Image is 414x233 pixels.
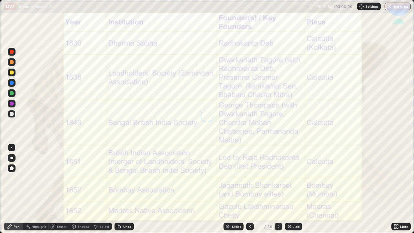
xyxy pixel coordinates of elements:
img: end-class-cross [387,4,392,9]
div: Eraser [57,225,67,228]
div: Pen [14,225,19,228]
p: Settings [365,5,378,8]
button: End Class [385,3,411,10]
div: / [264,225,266,228]
img: class-settings-icons [359,4,364,9]
p: LIVE [6,4,15,9]
div: Add [293,225,300,228]
div: More [400,225,408,228]
img: add-slide-button [287,224,292,229]
p: Modern History : 21 [19,4,53,9]
div: Undo [123,225,131,228]
div: Select [100,225,109,228]
div: Highlight [32,225,46,228]
div: 4 [256,225,263,228]
div: Shapes [78,225,89,228]
div: 34 [267,224,272,229]
div: Slides [232,225,241,228]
